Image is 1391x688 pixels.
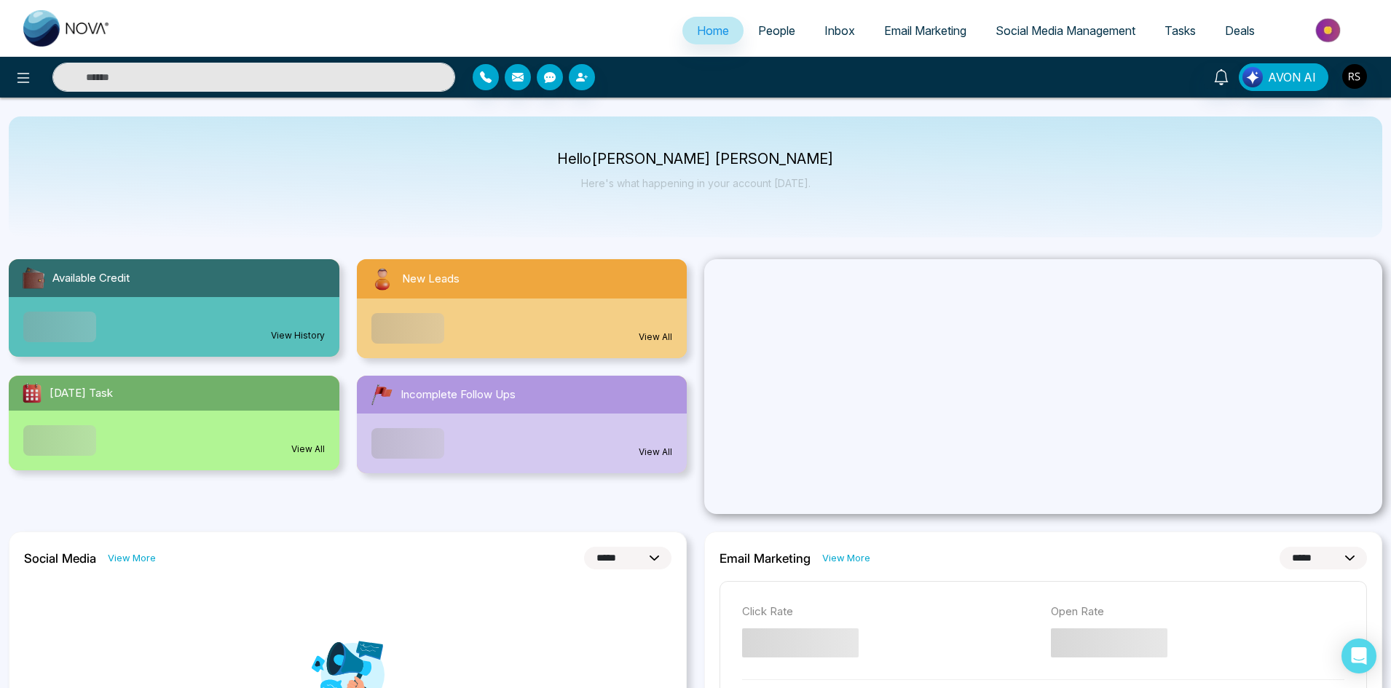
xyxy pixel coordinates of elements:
[1277,14,1382,47] img: Market-place.gif
[720,551,811,566] h2: Email Marketing
[981,17,1150,44] a: Social Media Management
[870,17,981,44] a: Email Marketing
[996,23,1135,38] span: Social Media Management
[744,17,810,44] a: People
[369,265,396,293] img: newLeads.svg
[291,443,325,456] a: View All
[1268,68,1316,86] span: AVON AI
[1242,67,1263,87] img: Lead Flow
[824,23,855,38] span: Inbox
[20,265,47,291] img: availableCredit.svg
[348,259,696,358] a: New LeadsView All
[682,17,744,44] a: Home
[369,381,395,408] img: followUps.svg
[1210,17,1269,44] a: Deals
[1239,63,1328,91] button: AVON AI
[1342,64,1367,89] img: User Avatar
[401,387,516,403] span: Incomplete Follow Ups
[1150,17,1210,44] a: Tasks
[52,270,130,287] span: Available Credit
[742,604,1036,620] p: Click Rate
[1051,604,1345,620] p: Open Rate
[348,376,696,473] a: Incomplete Follow UpsView All
[697,23,729,38] span: Home
[271,329,325,342] a: View History
[1165,23,1196,38] span: Tasks
[884,23,966,38] span: Email Marketing
[23,10,111,47] img: Nova CRM Logo
[822,551,870,565] a: View More
[639,331,672,344] a: View All
[557,177,834,189] p: Here's what happening in your account [DATE].
[402,271,460,288] span: New Leads
[20,381,44,405] img: todayTask.svg
[50,385,113,402] span: [DATE] Task
[810,17,870,44] a: Inbox
[758,23,795,38] span: People
[557,153,834,165] p: Hello [PERSON_NAME] [PERSON_NAME]
[108,551,156,565] a: View More
[24,551,96,566] h2: Social Media
[639,446,672,459] a: View All
[1341,638,1376,673] div: Open Intercom Messenger
[1225,23,1255,38] span: Deals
